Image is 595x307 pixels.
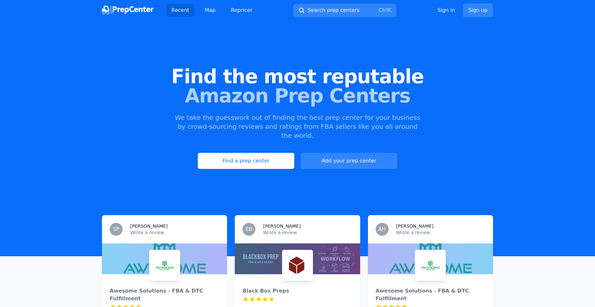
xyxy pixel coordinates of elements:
[130,229,219,236] p: Wrote a review
[263,223,300,229] h3: [PERSON_NAME]
[301,153,397,169] a: Add your prep center
[416,251,444,279] img: Awesome Solutions - FBA & DTC Fulfillment
[10,86,585,105] span: Amazon Prep Centers
[243,287,352,295] div: Black Box Preps
[174,113,421,140] p: We take the guesswork out of finding the best prep center for your business by crowd-sourcing rev...
[388,7,391,13] kbd: K
[102,6,153,15] img: PrepCenter
[198,153,294,169] a: Find a prep center
[396,223,434,229] h3: [PERSON_NAME]
[226,4,258,17] a: Repricer
[246,227,252,232] span: EB
[151,251,179,279] img: Awesome Solutions - FBA & DTC Fulfillment
[293,4,396,17] button: Search prep centersCtrlK
[437,6,455,14] a: Sign in
[379,7,388,13] kbd: Ctrl
[396,229,485,236] p: Wrote a review
[463,4,493,17] a: Sign up
[283,251,312,279] img: Black Box Preps
[199,4,221,17] a: Map
[110,287,219,303] div: Awesome Solutions - FBA & DTC Fulfillment
[113,227,119,232] span: SP
[307,6,359,14] span: Search prep centers
[130,223,168,229] h3: [PERSON_NAME]
[376,287,485,303] div: Awesome Solutions - FBA & DTC Fulfillment
[263,229,352,236] p: Wrote a review
[378,227,386,232] span: AH
[10,67,585,86] span: Find the most reputable
[166,4,194,17] a: Recent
